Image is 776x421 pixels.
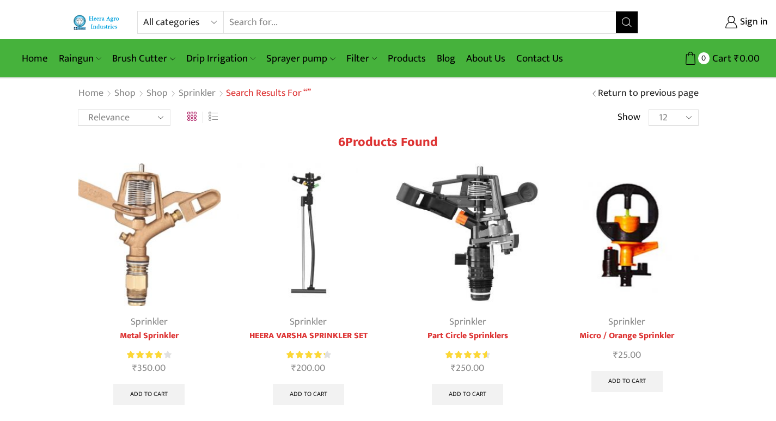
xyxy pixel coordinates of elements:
[555,163,699,307] img: Orange-Sprinkler
[291,360,296,376] span: ₹
[132,360,137,376] span: ₹
[273,384,344,406] a: Add to cart: “HEERA VARSHA SPRINKLER SET”
[618,111,640,125] span: Show
[78,87,104,101] a: Home
[286,349,331,361] div: Rated 4.37 out of 5
[341,46,382,71] a: Filter
[78,109,170,126] select: Shop order
[131,314,168,330] a: Sprinkler
[224,11,616,33] input: Search for...
[78,330,221,343] a: Metal Sprinkler
[107,46,180,71] a: Brush Cutter
[338,131,345,153] span: 6
[396,330,540,343] a: Part Circle Sprinklers
[613,347,641,363] bdi: 25.00
[78,87,311,101] nav: Breadcrumb
[127,349,162,361] span: Rated out of 5
[382,46,431,71] a: Products
[114,87,136,101] a: Shop
[710,51,731,66] span: Cart
[286,349,325,361] span: Rated out of 5
[591,371,663,393] a: Add to cart: “Micro / Orange Sprinkler”
[461,46,511,71] a: About Us
[613,347,618,363] span: ₹
[146,87,168,101] a: Shop
[291,360,325,376] bdi: 200.00
[16,46,53,71] a: Home
[237,163,380,307] img: Impact Mini Sprinkler
[237,330,380,343] a: HEERA VARSHA SPRINKLER SET
[53,46,107,71] a: Raingun
[451,360,484,376] bdi: 250.00
[132,360,166,376] bdi: 350.00
[655,13,768,32] a: Sign in
[511,46,569,71] a: Contact Us
[396,163,540,307] img: part circle sprinkler
[127,349,171,361] div: Rated 4.00 out of 5
[432,384,503,406] a: Add to cart: “Part Circle Sprinklers”
[226,88,311,100] h1: Search results for “”
[451,360,456,376] span: ₹
[261,46,340,71] a: Sprayer pump
[431,46,461,71] a: Blog
[734,50,760,67] bdi: 0.00
[649,48,760,69] a: 0 Cart ₹0.00
[598,87,699,101] a: Return to previous page
[734,50,740,67] span: ₹
[181,46,261,71] a: Drip Irrigation
[290,314,327,330] a: Sprinkler
[616,11,638,33] button: Search button
[345,131,438,153] span: Products found
[445,349,490,361] div: Rated 4.67 out of 5
[698,52,710,64] span: 0
[178,87,216,101] a: Sprinkler
[445,349,487,361] span: Rated out of 5
[555,330,699,343] a: Micro / Orange Sprinkler
[113,384,185,406] a: Add to cart: “Metal Sprinkler”
[737,15,768,29] span: Sign in
[78,163,221,307] img: Metal Sprinkler
[608,314,645,330] a: Sprinkler
[449,314,486,330] a: Sprinkler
